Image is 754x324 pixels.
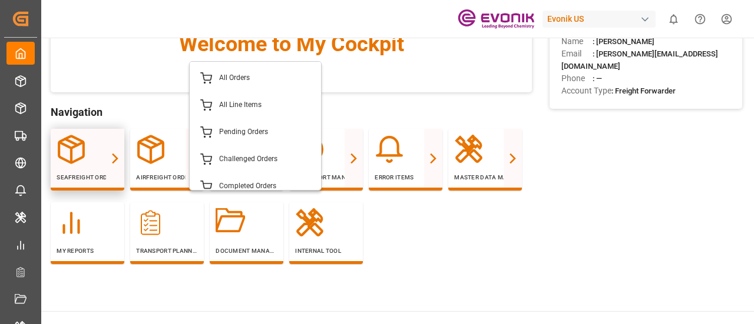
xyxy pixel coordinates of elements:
[196,119,315,146] a: Pending Orders
[543,8,660,30] button: Evonik US
[136,173,198,182] p: Airfreight Order Management
[561,35,593,48] span: Name
[375,173,436,182] p: Error Items
[136,246,198,255] p: Transport Planner
[593,74,602,83] span: : —
[687,6,713,32] button: Help Center
[295,173,357,182] p: Transport Management
[219,126,268,138] div: Pending Orders
[219,72,250,84] div: All Orders
[196,173,315,200] a: Completed Orders
[561,48,593,60] span: Email
[561,49,718,71] span: : [PERSON_NAME][EMAIL_ADDRESS][DOMAIN_NAME]
[295,246,357,255] p: Internal Tool
[219,99,262,111] div: All Line Items
[660,6,687,32] button: show 0 new notifications
[454,173,516,182] p: Master Data Management
[561,72,593,85] span: Phone
[458,9,534,29] img: Evonik-brand-mark-Deep-Purple-RGB.jpeg_1700498283.jpeg
[219,153,277,165] div: Challenged Orders
[51,104,532,120] span: Navigation
[196,92,315,119] a: All Line Items
[543,11,656,28] div: Evonik US
[593,37,654,46] span: : [PERSON_NAME]
[74,28,508,60] span: Welcome to My Cockpit
[219,181,276,192] div: Completed Orders
[561,85,611,97] span: Account Type
[57,173,118,182] p: Seafreight Order Management
[196,146,315,173] a: Challenged Orders
[196,65,315,92] a: All Orders
[611,86,676,95] span: : Freight Forwarder
[216,246,277,255] p: Document Management
[57,246,118,255] p: My Reports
